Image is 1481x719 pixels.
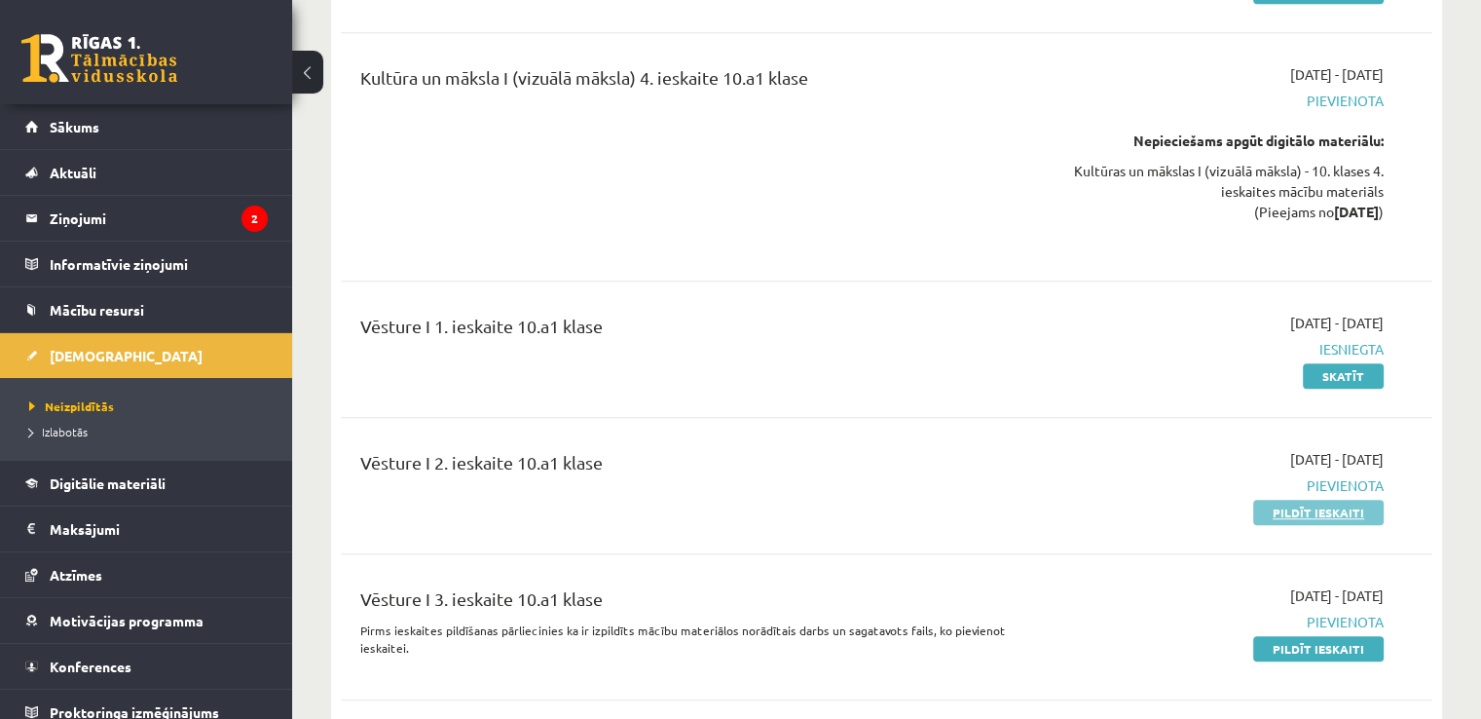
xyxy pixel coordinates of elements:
span: Digitālie materiāli [50,474,166,492]
div: Vēsture I 2. ieskaite 10.a1 klase [360,449,1033,485]
a: Maksājumi [25,507,268,551]
span: Sākums [50,118,99,135]
span: Pievienota [1062,612,1384,632]
legend: Ziņojumi [50,196,268,241]
a: Pildīt ieskaiti [1253,636,1384,662]
span: Izlabotās [29,424,88,439]
span: Motivācijas programma [50,612,204,629]
span: Aktuāli [50,164,96,181]
i: 2 [241,206,268,232]
strong: [DATE] [1334,203,1379,220]
a: Sākums [25,104,268,149]
div: Kultūra un māksla I (vizuālā māksla) 4. ieskaite 10.a1 klase [360,64,1033,100]
span: [DATE] - [DATE] [1290,64,1384,85]
a: Izlabotās [29,423,273,440]
span: Konferences [50,658,131,675]
a: Informatīvie ziņojumi [25,242,268,286]
div: Vēsture I 3. ieskaite 10.a1 klase [360,586,1033,622]
a: Pildīt ieskaiti [1253,500,1384,525]
span: Iesniegta [1062,339,1384,359]
span: Pievienota [1062,475,1384,496]
span: Pievienota [1062,91,1384,111]
legend: Maksājumi [50,507,268,551]
a: Ziņojumi2 [25,196,268,241]
a: Atzīmes [25,552,268,597]
div: Vēsture I 1. ieskaite 10.a1 klase [360,313,1033,349]
a: Neizpildītās [29,397,273,415]
legend: Informatīvie ziņojumi [50,242,268,286]
span: Neizpildītās [29,398,114,414]
span: Mācību resursi [50,301,144,319]
div: Kultūras un mākslas I (vizuālā māksla) - 10. klases 4. ieskaites mācību materiāls (Pieejams no ) [1062,161,1384,222]
span: Atzīmes [50,566,102,584]
p: Pirms ieskaites pildīšanas pārliecinies ka ir izpildīts mācību materiālos norādītais darbs un sag... [360,622,1033,657]
a: [DEMOGRAPHIC_DATA] [25,333,268,378]
a: Aktuāli [25,150,268,195]
a: Konferences [25,644,268,689]
a: Rīgas 1. Tālmācības vidusskola [21,34,177,83]
span: [DATE] - [DATE] [1290,313,1384,333]
div: Nepieciešams apgūt digitālo materiālu: [1062,131,1384,151]
a: Motivācijas programma [25,598,268,643]
a: Digitālie materiāli [25,461,268,506]
span: [DATE] - [DATE] [1290,449,1384,470]
a: Mācību resursi [25,287,268,332]
span: [DATE] - [DATE] [1290,586,1384,606]
a: Skatīt [1303,363,1384,389]
span: [DEMOGRAPHIC_DATA] [50,347,203,364]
